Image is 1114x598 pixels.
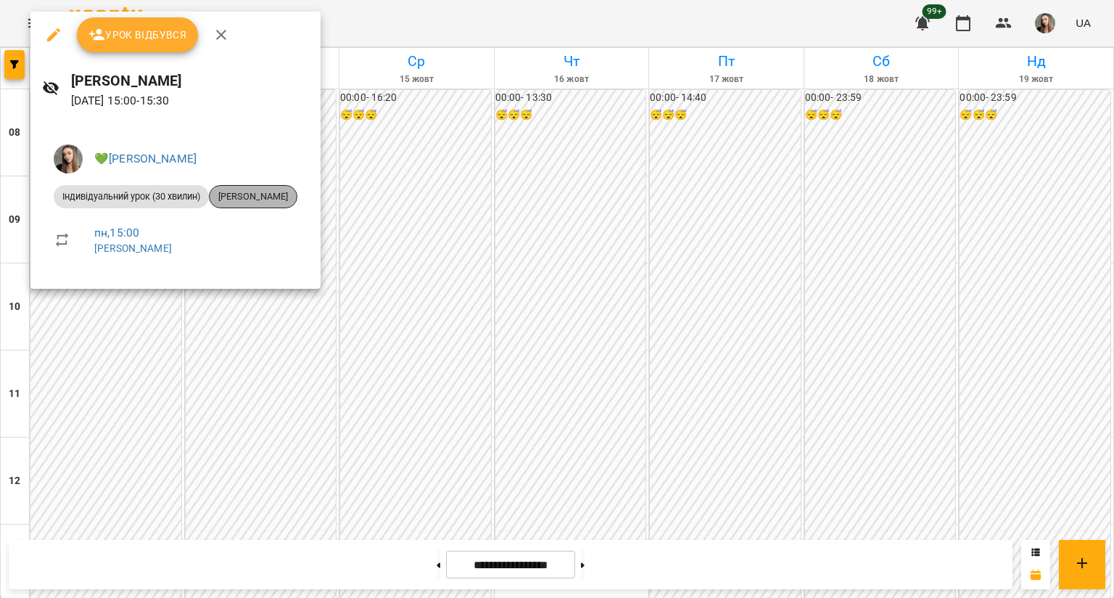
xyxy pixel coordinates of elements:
[54,144,83,173] img: 6616469b542043e9b9ce361bc48015fd.jpeg
[94,152,197,165] a: 💚[PERSON_NAME]
[210,190,297,203] span: [PERSON_NAME]
[71,92,309,110] p: [DATE] 15:00 - 15:30
[209,185,297,208] div: [PERSON_NAME]
[88,26,187,44] span: Урок відбувся
[77,17,199,52] button: Урок відбувся
[71,70,309,92] h6: [PERSON_NAME]
[54,190,209,203] span: Індивідуальний урок (30 хвилин)
[94,242,172,254] a: [PERSON_NAME]
[94,226,139,239] a: пн , 15:00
